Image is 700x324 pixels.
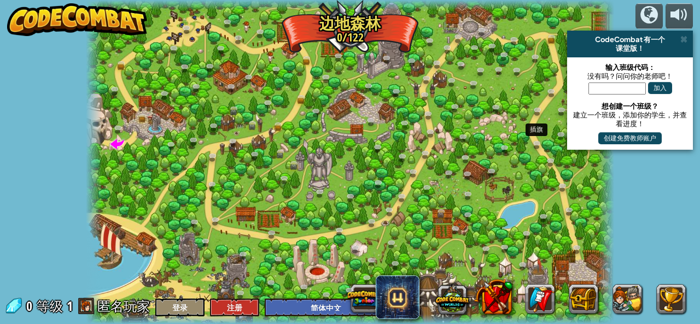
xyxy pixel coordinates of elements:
span: 匿名玩家 [97,297,150,315]
button: 音量调节 [666,3,693,29]
div: 没有吗？问问你的老师吧！ [573,72,687,80]
button: 注册 [210,298,259,316]
button: 加入 [648,82,672,94]
button: 登录 [155,298,205,316]
div: 课堂版！ [571,44,689,52]
div: 输入班级代码： [573,63,687,72]
div: CodeCombat 有一个 [571,35,689,44]
span: 等级 [37,297,63,315]
img: CodeCombat - Learn how to code by playing a game [7,3,147,36]
button: 战役 [635,3,663,29]
div: 想创建一个班级？ [573,102,687,110]
span: 0 [26,297,36,315]
div: 建立一个班级，添加你的学生，并查看进度！ [573,110,687,128]
button: 创建免费教师账户 [598,132,662,144]
span: 1 [67,297,73,315]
